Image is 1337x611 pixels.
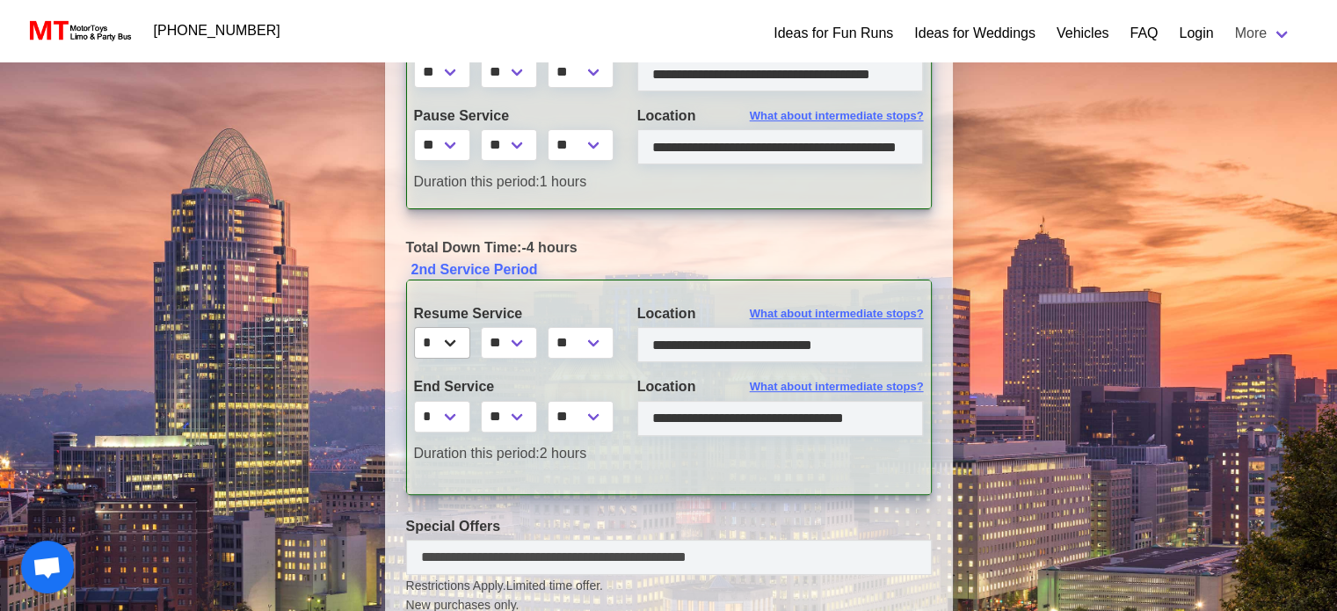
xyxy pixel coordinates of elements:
[414,376,611,397] label: End Service
[401,171,937,193] div: 1 hours
[393,237,945,258] div: -4 hours
[506,577,603,595] span: Limited time offer.
[750,305,924,323] span: What about intermediate stops?
[914,23,1035,44] a: Ideas for Weddings
[25,18,133,43] img: MotorToys Logo
[637,303,924,324] label: Location
[774,23,893,44] a: Ideas for Fun Runs
[21,541,74,593] div: Open chat
[1179,23,1213,44] a: Login
[414,303,611,324] label: Resume Service
[401,443,624,464] div: 2 hours
[637,376,924,397] label: Location
[1130,23,1158,44] a: FAQ
[414,174,540,189] span: Duration this period:
[750,378,924,396] span: What about intermediate stops?
[414,105,611,127] label: Pause Service
[143,13,291,48] a: [PHONE_NUMBER]
[414,446,540,461] span: Duration this period:
[750,107,924,125] span: What about intermediate stops?
[1224,16,1302,51] a: More
[1057,23,1109,44] a: Vehicles
[406,516,932,537] label: Special Offers
[406,240,522,255] span: Total Down Time:
[637,108,696,123] span: Location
